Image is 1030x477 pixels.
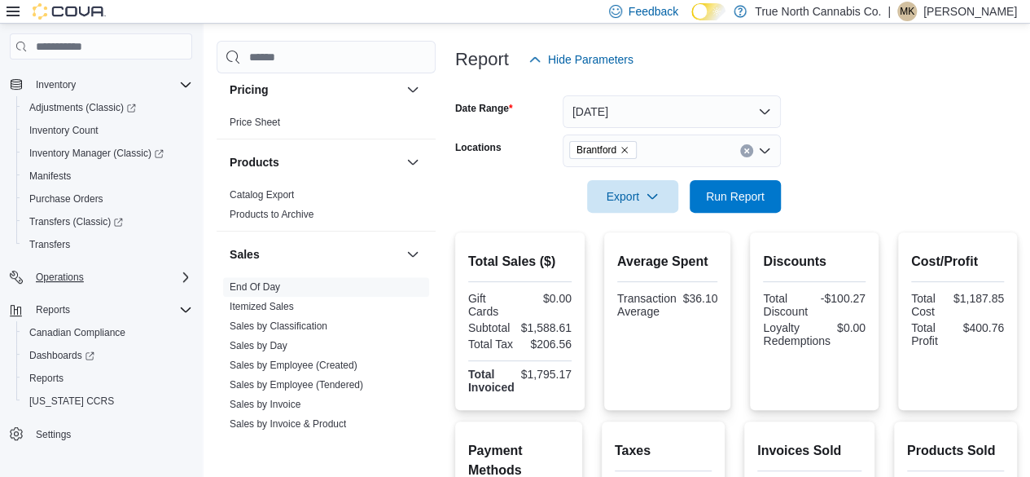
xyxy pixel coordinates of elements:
a: Sales by Employee (Tendered) [230,379,363,391]
h2: Discounts [763,252,866,272]
button: Settings [3,422,199,446]
span: Transfers (Classic) [29,215,123,228]
span: Washington CCRS [23,391,192,411]
a: Inventory Manager (Classic) [16,142,199,165]
span: Sales by Invoice [230,398,300,411]
button: Transfers [16,233,199,256]
div: Transaction Average [617,292,677,318]
h3: Report [455,50,509,69]
img: Cova [33,3,106,20]
button: Sales [230,246,400,263]
span: Sales by Employee (Created) [230,359,357,372]
button: Remove Brantford from selection in this group [620,145,629,155]
a: Transfers (Classic) [23,212,129,232]
div: $1,795.17 [521,368,572,381]
button: Reports [3,298,199,321]
span: Manifests [29,170,71,183]
button: Reports [16,367,199,390]
label: Locations [455,141,502,154]
span: Adjustments (Classic) [29,101,136,114]
span: MK [900,2,914,21]
a: [US_STATE] CCRS [23,391,121,411]
span: Settings [29,424,192,444]
span: Itemized Sales [230,300,294,313]
a: Inventory Manager (Classic) [23,144,170,163]
button: [DATE] [563,95,781,128]
a: Catalog Export [230,189,294,201]
span: Reports [36,303,70,316]
div: $400.76 [961,321,1004,334]
a: Purchase Orders [23,189,110,209]
h3: Pricing [230,82,268,98]
a: Manifests [23,166,77,186]
span: Run Report [706,188,765,205]
span: Inventory Manager (Classic) [29,147,164,160]
span: Catalog Export [230,188,294,201]
h2: Total Sales ($) [468,252,572,272]
h2: Taxes [615,441,712,461]
a: Sales by Day [230,340,287,351]
div: $1,187.85 [953,292,1004,305]
a: End Of Day [230,281,280,293]
h3: Products [230,154,279,170]
div: $1,588.61 [521,321,572,334]
span: Hide Parameters [548,51,633,68]
a: Canadian Compliance [23,323,132,342]
span: Dashboards [23,346,192,365]
span: Operations [36,271,84,284]
button: Inventory [3,73,199,96]
button: Run Report [690,180,781,213]
button: Hide Parameters [522,43,640,76]
a: Transfers [23,235,77,254]
button: Canadian Compliance [16,321,199,344]
button: Clear input [740,144,753,157]
span: Brantford [576,142,616,158]
a: Inventory Count [23,121,105,140]
span: Purchase Orders [23,189,192,209]
button: Reports [29,300,77,320]
span: Inventory [36,78,76,91]
span: Manifests [23,166,192,186]
h2: Products Sold [907,441,1004,461]
h2: Average Spent [617,252,717,272]
a: Products to Archive [230,209,313,220]
div: Loyalty Redemptions [763,321,831,347]
button: Sales [403,245,423,264]
h2: Cost/Profit [911,252,1004,272]
span: Settings [36,428,71,441]
a: Dashboards [23,346,101,365]
span: Dashboards [29,349,94,362]
div: -$100.27 [817,292,866,305]
a: Sales by Classification [230,320,327,332]
span: Reports [29,372,64,385]
a: Price Sheet [230,117,280,128]
p: | [888,2,891,21]
a: Sales by Employee (Created) [230,360,357,371]
span: Canadian Compliance [29,326,125,339]
div: Gift Cards [468,292,517,318]
div: $206.56 [523,338,572,351]
h3: Sales [230,246,260,263]
span: Inventory Count [23,121,192,140]
div: Products [217,185,436,231]
div: Melanie Kowalski [897,2,917,21]
button: Manifests [16,165,199,188]
button: Inventory Count [16,119,199,142]
div: Total Tax [468,338,517,351]
span: Adjustments (Classic) [23,98,192,117]
span: Sales by Day [230,339,287,352]
label: Date Range [455,102,513,115]
span: Reports [23,369,192,388]
span: Transfers [23,235,192,254]
span: Inventory Count [29,124,99,137]
a: Itemized Sales [230,301,294,312]
div: Total Cost [911,292,947,318]
span: Transfers [29,238,70,251]
span: Price Sheet [230,116,280,129]
div: Subtotal [468,321,515,334]
span: Feedback [629,3,678,20]
button: Purchase Orders [16,188,199,210]
a: Dashboards [16,344,199,367]
a: Settings [29,425,77,444]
